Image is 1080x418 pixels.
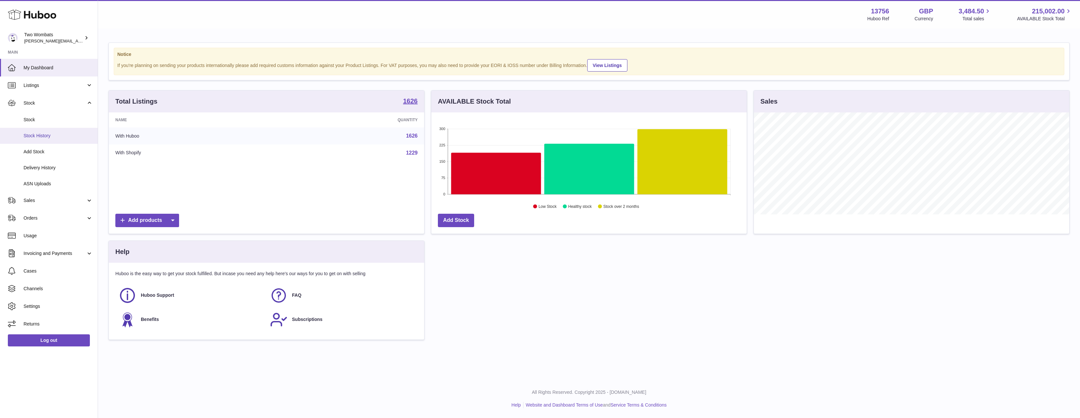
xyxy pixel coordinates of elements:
a: Add products [115,214,179,227]
span: Sales [24,197,86,204]
span: Total sales [962,16,991,22]
text: 150 [439,159,445,163]
span: Benefits [141,316,159,323]
li: and [523,402,667,408]
p: All Rights Reserved. Copyright 2025 - [DOMAIN_NAME] [103,389,1075,395]
div: Two Wombats [24,32,83,44]
a: 1229 [406,150,418,156]
span: Stock History [24,133,93,139]
span: Cases [24,268,93,274]
h3: AVAILABLE Stock Total [438,97,511,106]
text: 300 [439,127,445,131]
div: Huboo Ref [867,16,889,22]
text: Stock over 2 months [603,204,639,209]
td: With Huboo [109,127,279,144]
a: Huboo Support [119,287,263,304]
span: Settings [24,303,93,309]
a: View Listings [587,59,627,72]
a: Service Terms & Conditions [610,402,667,408]
h3: Total Listings [115,97,158,106]
span: Huboo Support [141,292,174,298]
span: Add Stock [24,149,93,155]
a: 1626 [403,98,418,106]
span: AVAILABLE Stock Total [1017,16,1072,22]
text: Low Stock [539,204,557,209]
span: Stock [24,100,86,106]
span: [PERSON_NAME][EMAIL_ADDRESS][DOMAIN_NAME] [24,38,131,43]
div: If you're planning on sending your products internationally please add required customs informati... [117,58,1061,72]
span: Returns [24,321,93,327]
a: 1626 [406,133,418,139]
img: alan@twowombats.com [8,33,18,43]
a: Benefits [119,311,263,328]
strong: 13756 [871,7,889,16]
a: Help [511,402,521,408]
text: Healthy stock [568,204,592,209]
text: 0 [443,192,445,196]
span: FAQ [292,292,302,298]
strong: Notice [117,51,1061,58]
strong: GBP [919,7,933,16]
div: Currency [915,16,933,22]
span: Orders [24,215,86,221]
span: 215,002.00 [1032,7,1065,16]
a: Add Stock [438,214,474,227]
h3: Help [115,247,129,256]
span: Invoicing and Payments [24,250,86,257]
h3: Sales [760,97,777,106]
span: Listings [24,82,86,89]
th: Name [109,112,279,127]
p: Huboo is the easy way to get your stock fulfilled. But incase you need any help here's our ways f... [115,271,418,277]
td: With Shopify [109,144,279,161]
a: 215,002.00 AVAILABLE Stock Total [1017,7,1072,22]
span: Channels [24,286,93,292]
span: Usage [24,233,93,239]
span: Subscriptions [292,316,323,323]
text: 225 [439,143,445,147]
a: Log out [8,334,90,346]
span: ASN Uploads [24,181,93,187]
strong: 1626 [403,98,418,104]
span: My Dashboard [24,65,93,71]
a: Subscriptions [270,311,415,328]
text: 75 [441,176,445,180]
span: Stock [24,117,93,123]
th: Quantity [279,112,424,127]
a: FAQ [270,287,415,304]
span: Delivery History [24,165,93,171]
a: 3,484.50 Total sales [959,7,992,22]
span: 3,484.50 [959,7,984,16]
a: Website and Dashboard Terms of Use [526,402,603,408]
